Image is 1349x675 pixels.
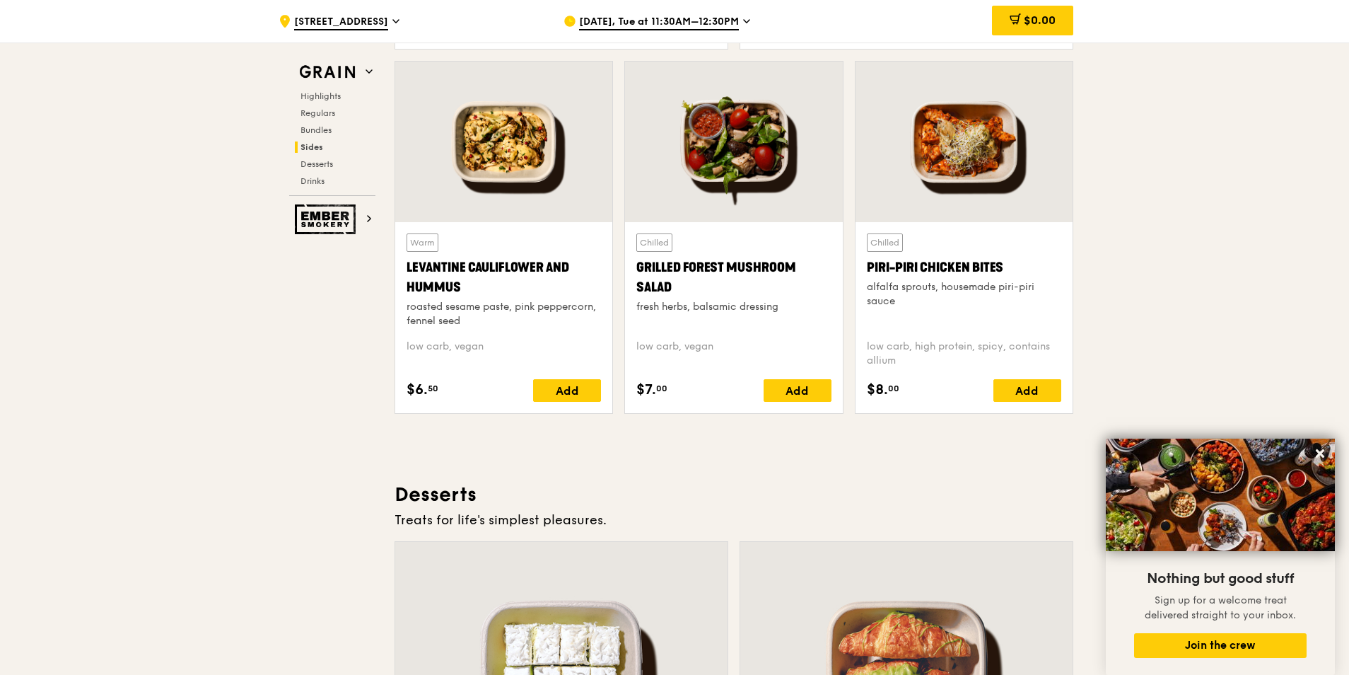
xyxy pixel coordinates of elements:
[1134,633,1307,658] button: Join the crew
[294,15,388,30] span: [STREET_ADDRESS]
[1309,442,1331,465] button: Close
[656,383,667,394] span: 00
[867,280,1061,308] div: alfalfa sprouts, housemade piri-piri sauce
[300,142,323,152] span: Sides
[407,258,601,297] div: Levantine Cauliflower and Hummus
[295,59,360,85] img: Grain web logo
[428,383,438,394] span: 50
[993,379,1061,402] div: Add
[1106,439,1335,551] img: DSC07876-Edit02-Large.jpeg
[300,91,341,101] span: Highlights
[579,15,739,30] span: [DATE], Tue at 11:30AM–12:30PM
[300,108,335,118] span: Regulars
[867,340,1061,368] div: low carb, high protein, spicy, contains allium
[300,176,325,186] span: Drinks
[764,379,831,402] div: Add
[300,125,332,135] span: Bundles
[867,258,1061,277] div: Piri-piri Chicken Bites
[636,340,831,368] div: low carb, vegan
[867,379,888,400] span: $8.
[888,383,899,394] span: 00
[295,204,360,234] img: Ember Smokery web logo
[395,482,1073,507] h3: Desserts
[533,379,601,402] div: Add
[395,510,1073,530] div: Treats for life's simplest pleasures.
[407,233,438,252] div: Warm
[407,340,601,368] div: low carb, vegan
[636,379,656,400] span: $7.
[1145,594,1296,621] span: Sign up for a welcome treat delivered straight to your inbox.
[636,258,831,297] div: Grilled Forest Mushroom Salad
[636,300,831,314] div: fresh herbs, balsamic dressing
[636,233,672,252] div: Chilled
[867,233,903,252] div: Chilled
[1024,13,1056,27] span: $0.00
[407,379,428,400] span: $6.
[1147,570,1294,587] span: Nothing but good stuff
[300,159,333,169] span: Desserts
[407,300,601,328] div: roasted sesame paste, pink peppercorn, fennel seed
